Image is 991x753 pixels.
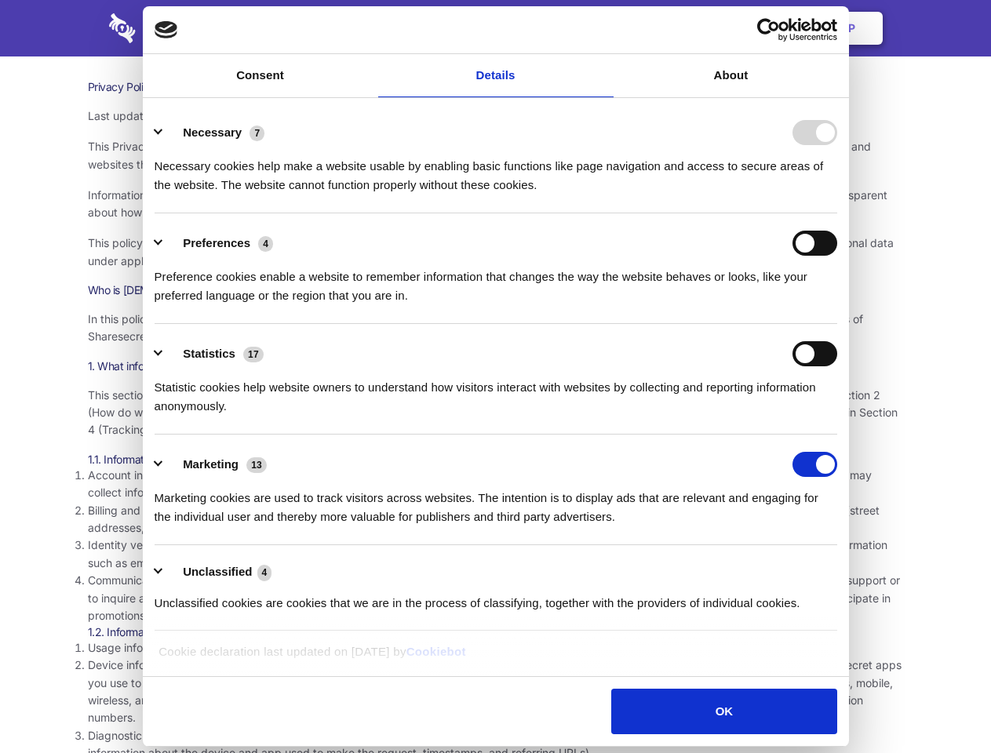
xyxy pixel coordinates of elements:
[378,54,614,97] a: Details
[183,347,235,360] label: Statistics
[155,120,275,145] button: Necessary (7)
[88,468,872,499] span: Account information. Our services generally require you to create an account before you can acces...
[88,188,887,219] span: Information security and privacy are at the heart of what Sharesecret values and promotes as a co...
[155,582,837,613] div: Unclassified cookies are cookies that we are in the process of classifying, together with the pro...
[143,54,378,97] a: Consent
[183,125,242,139] label: Necessary
[246,457,267,473] span: 13
[88,140,871,170] span: This Privacy Policy describes how we process and handle data provided to Sharesecret in connectio...
[636,4,709,53] a: Contact
[88,538,887,569] span: Identity verification information. Some services require you to verify your identity as part of c...
[88,236,894,267] span: This policy uses the term “personal data” to refer to information that is related to an identifie...
[88,658,902,724] span: Device information. We may collect information from and about the device you use to access our se...
[155,366,837,416] div: Statistic cookies help website owners to understand how visitors interact with websites by collec...
[257,565,272,580] span: 4
[88,312,863,343] span: In this policy, “Sharesecret,” “we,” “us,” and “our” refer to Sharesecret Inc., a U.S. company. S...
[88,641,747,654] span: Usage information. We collect information about how you interact with our services, when and for ...
[147,642,844,673] div: Cookie declaration last updated on [DATE] by
[243,347,264,362] span: 17
[258,236,273,252] span: 4
[88,573,900,622] span: Communications and submissions. You may choose to provide us with information when you communicat...
[155,21,178,38] img: logo
[155,341,274,366] button: Statistics (17)
[88,283,245,296] span: Who is [DEMOGRAPHIC_DATA]?
[109,13,243,43] img: logo-wordmark-white-trans-d4663122ce5f474addd5e946df7df03e33cb6a1c49d2221995e7729f52c070b2.svg
[155,477,837,526] div: Marketing cookies are used to track visitors across websites. The intention is to display ads tha...
[155,562,282,582] button: Unclassified (4)
[88,625,339,638] span: 1.2. Information collected when you use our services
[700,18,837,42] a: Usercentrics Cookiebot - opens in a new window
[88,453,246,466] span: 1.1. Information you provide to us
[611,689,836,734] button: OK
[88,504,880,534] span: Billing and payment information. In order to purchase a service, you may need to provide us with ...
[406,645,466,658] a: Cookiebot
[155,145,837,195] div: Necessary cookies help make a website usable by enabling basic functions like page navigation and...
[88,80,904,94] h1: Privacy Policy
[155,452,277,477] button: Marketing (13)
[155,231,283,256] button: Preferences (4)
[155,256,837,305] div: Preference cookies enable a website to remember information that changes the way the website beha...
[183,236,250,249] label: Preferences
[250,125,264,141] span: 7
[913,675,972,734] iframe: Drift Widget Chat Controller
[88,107,904,125] p: Last updated: [DATE]
[461,4,529,53] a: Pricing
[88,359,304,373] span: 1. What information do we collect about you?
[614,54,849,97] a: About
[88,388,898,437] span: This section describes the various types of information we collect from and about you. To underst...
[183,457,239,471] label: Marketing
[712,4,780,53] a: Login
